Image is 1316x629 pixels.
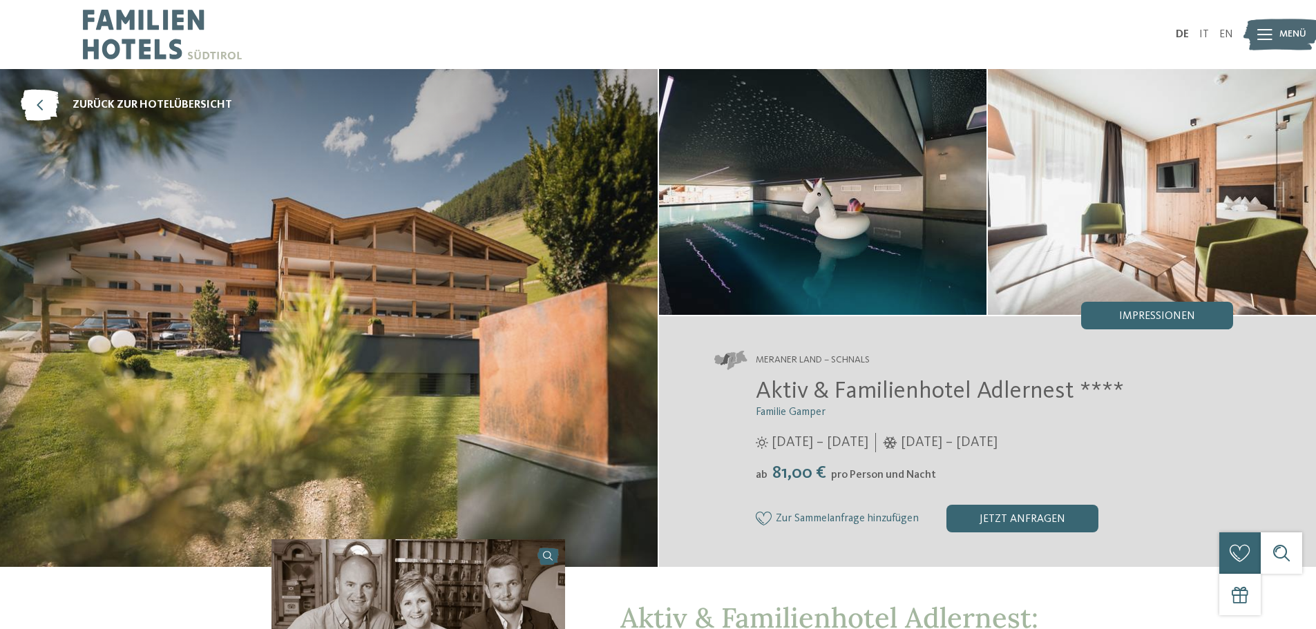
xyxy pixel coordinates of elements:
span: Impressionen [1119,311,1195,322]
span: pro Person und Nacht [831,470,936,481]
span: Menü [1279,28,1306,41]
span: Aktiv & Familienhotel Adlernest **** [756,379,1124,403]
span: zurück zur Hotelübersicht [73,97,232,113]
a: EN [1219,29,1233,40]
div: jetzt anfragen [946,505,1098,532]
img: Das Familienhotel im Meraner Land mit dem gewissen Etwas [988,69,1316,315]
i: Öffnungszeiten im Sommer [756,436,768,449]
a: IT [1199,29,1209,40]
img: Das Familienhotel im Meraner Land mit dem gewissen Etwas [659,69,987,315]
span: Meraner Land – Schnals [756,354,870,367]
span: [DATE] – [DATE] [772,433,868,452]
span: [DATE] – [DATE] [901,433,998,452]
a: DE [1176,29,1189,40]
span: 81,00 € [769,464,830,482]
span: Familie Gamper [756,407,826,418]
span: ab [756,470,767,481]
span: Zur Sammelanfrage hinzufügen [776,513,919,525]
i: Öffnungszeiten im Winter [883,436,897,449]
a: zurück zur Hotelübersicht [21,90,232,121]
